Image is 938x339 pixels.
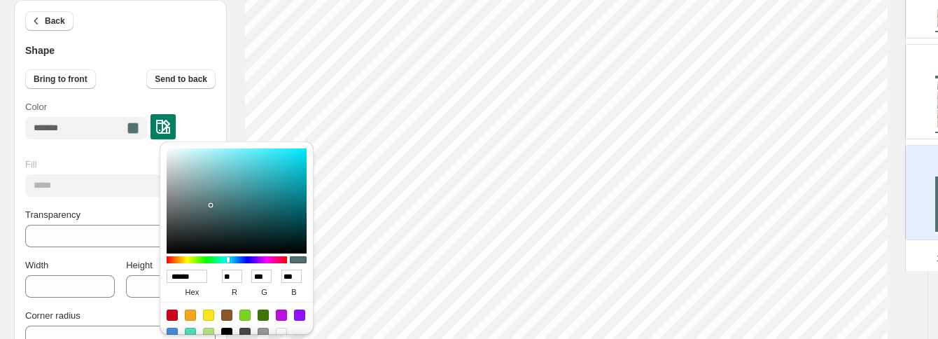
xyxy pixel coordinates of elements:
[258,328,269,339] div: #9B9B9B
[34,74,87,85] span: Bring to front
[185,328,196,339] div: #50E3C2
[25,310,80,321] span: Corner radius
[185,310,196,321] div: #F5A623
[45,15,65,27] span: Back
[167,283,218,302] label: hex
[25,209,80,220] span: Transparency
[239,328,251,339] div: #4A4A4A
[25,260,48,270] span: Width
[203,310,214,321] div: #F8E71C
[25,45,55,56] span: Shape
[167,328,178,339] div: #4A90E2
[276,328,287,339] div: #FFFFFF
[25,69,96,89] button: Bring to front
[221,310,232,321] div: #8B572A
[203,328,214,339] div: #B8E986
[239,310,251,321] div: #7ED321
[155,74,207,85] span: Send to back
[251,283,276,302] label: g
[258,310,269,321] div: #417505
[221,328,232,339] div: #000000
[146,69,216,89] button: Send to back
[25,11,73,31] button: Back
[222,283,247,302] label: r
[167,310,178,321] div: #D0021B
[25,159,37,169] span: Fill
[156,120,170,134] img: colorPickerImg
[126,260,153,270] span: Height
[25,102,47,112] span: Color
[276,310,287,321] div: #BD10E0
[281,283,307,302] label: b
[294,310,305,321] div: #9013FE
